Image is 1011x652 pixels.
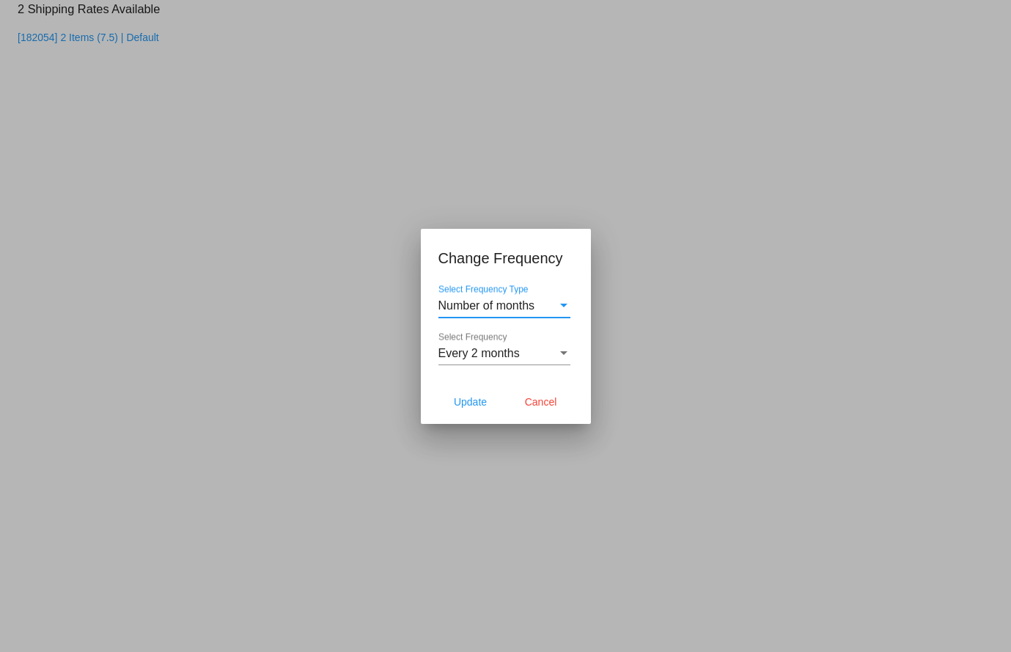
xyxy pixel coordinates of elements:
mat-select: Select Frequency Type [438,299,570,312]
span: Number of months [438,299,535,312]
span: Cancel [525,396,557,408]
h1: Change Frequency [438,246,573,270]
mat-select: Select Frequency [438,347,570,360]
span: Update [454,396,487,408]
button: Cancel [509,389,573,415]
button: Update [438,389,503,415]
span: Every 2 months [438,347,520,359]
